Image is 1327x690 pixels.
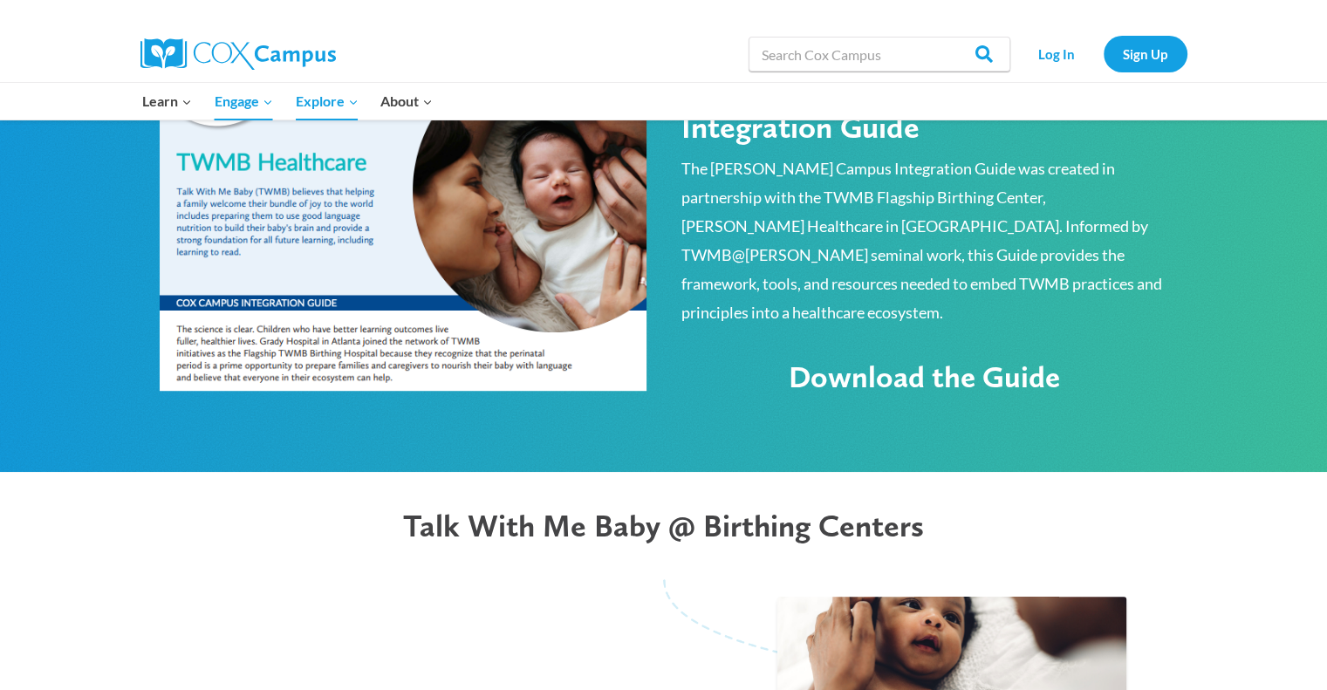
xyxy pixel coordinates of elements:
[1019,36,1095,72] a: Log In
[403,507,924,544] span: Talk With Me Baby @ Birthing Centers
[681,154,1168,327] p: The [PERSON_NAME] Campus Integration Guide was created in partnership with the TWMB Flagship Birt...
[132,83,204,120] button: Child menu of Learn
[160,39,646,390] img: MicrosoftTeams-image-5
[789,359,1060,395] span: Download the Guide
[743,336,1106,420] a: Download the Guide
[749,37,1010,72] input: Search Cox Campus
[1104,36,1187,72] a: Sign Up
[132,83,444,120] nav: Primary Navigation
[369,83,444,120] button: Child menu of About
[284,83,370,120] button: Child menu of Explore
[203,83,284,120] button: Child menu of Engage
[1019,36,1187,72] nav: Secondary Navigation
[140,38,336,70] img: Cox Campus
